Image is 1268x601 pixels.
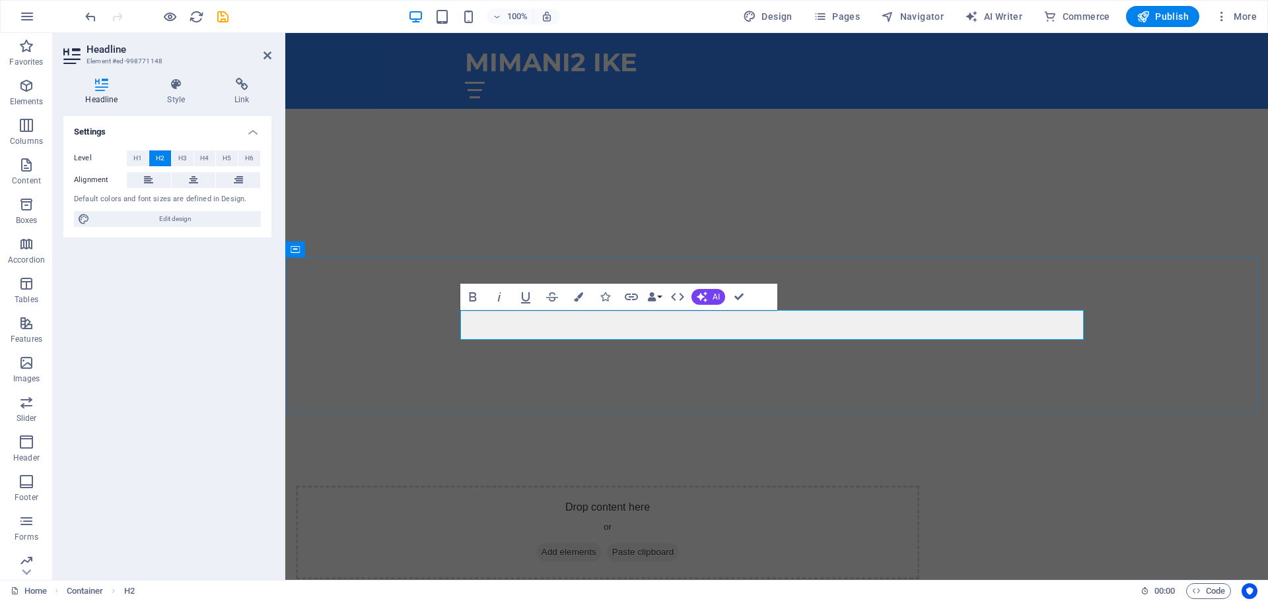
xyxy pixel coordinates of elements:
span: Paste clipboard [322,510,394,528]
p: Boxes [16,215,38,226]
button: 100% [487,9,534,24]
button: H4 [194,150,216,166]
i: On resize automatically adjust zoom level to fit chosen device. [541,11,553,22]
h2: Headline [87,44,271,55]
a: Click to cancel selection. Double-click to open Pages [11,583,47,599]
span: H4 [200,150,209,166]
button: AI [691,289,725,305]
span: Navigator [881,10,944,23]
p: Forms [15,532,38,542]
span: AI [713,293,720,301]
button: Publish [1126,6,1199,27]
p: Features [11,334,42,344]
button: HTML [665,284,690,310]
p: Accordion [8,255,45,265]
button: Icons [592,284,617,310]
span: Pages [814,10,860,23]
h4: Settings [63,116,271,140]
span: AI Writer [965,10,1022,23]
span: Commerce [1043,10,1110,23]
p: Favorites [9,57,43,67]
h4: Headline [63,78,145,106]
span: Edit design [94,211,257,227]
span: 00 00 [1154,583,1175,599]
span: : [1164,586,1166,596]
p: Content [12,175,41,186]
span: Code [1192,583,1225,599]
button: H2 [149,150,171,166]
button: Data Bindings [645,284,664,310]
button: Click here to leave preview mode and continue editing [162,9,178,24]
span: H6 [245,150,254,166]
i: Save (Ctrl+S) [215,9,230,24]
button: More [1210,6,1262,27]
div: Default colors and font sizes are defined in Design. [74,194,261,205]
label: Level [74,150,127,166]
button: Link [619,284,644,310]
button: Code [1186,583,1231,599]
h3: Element #ed-998771148 [87,55,245,67]
span: Design [743,10,792,23]
h4: Link [213,78,271,106]
button: Navigator [876,6,949,27]
span: H5 [223,150,231,166]
p: Footer [15,492,38,503]
button: Commerce [1038,6,1115,27]
label: Alignment [74,172,127,188]
span: H3 [178,150,187,166]
button: save [215,9,230,24]
span: Click to select. Double-click to edit [124,583,135,599]
span: Publish [1137,10,1189,23]
p: Elements [10,96,44,107]
p: Images [13,373,40,384]
button: Pages [808,6,865,27]
i: Reload page [189,9,204,24]
button: Bold (Ctrl+B) [460,284,485,310]
button: H6 [238,150,260,166]
h6: 100% [507,9,528,24]
button: H5 [216,150,238,166]
p: Header [13,453,40,463]
button: Confirm (Ctrl+⏎) [726,284,752,310]
button: H1 [127,150,149,166]
p: Tables [15,294,38,305]
button: Edit design [74,211,261,227]
nav: breadcrumb [67,583,135,599]
button: undo [83,9,98,24]
button: Colors [566,284,591,310]
button: AI Writer [960,6,1028,27]
div: Design (Ctrl+Alt+Y) [738,6,798,27]
span: More [1215,10,1257,23]
h4: Style [145,78,213,106]
button: reload [188,9,204,24]
button: H3 [172,150,194,166]
span: Add elements [251,510,316,528]
p: Slider [17,413,37,424]
h6: Session time [1141,583,1176,599]
button: Italic (Ctrl+I) [487,284,512,310]
p: Columns [10,136,43,146]
button: Usercentrics [1242,583,1257,599]
span: H1 [133,150,142,166]
button: Underline (Ctrl+U) [513,284,538,310]
span: H2 [156,150,164,166]
div: Drop content here [11,453,634,546]
span: Click to select. Double-click to edit [67,583,104,599]
button: Design [738,6,798,27]
button: Strikethrough [540,284,565,310]
i: Undo: Delete elements (Ctrl+Z) [83,9,98,24]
